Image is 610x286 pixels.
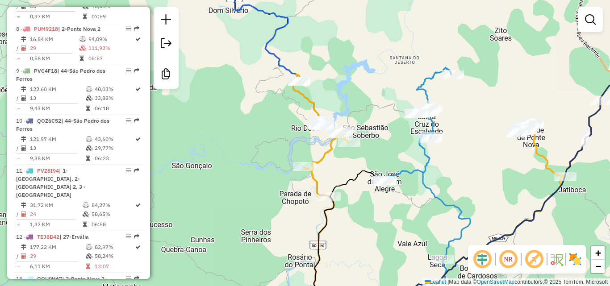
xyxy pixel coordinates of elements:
[16,117,109,132] span: | 44-São Pedro dos Ferros
[21,137,26,142] i: Distância Total
[21,87,26,92] i: Distância Total
[16,220,21,229] td: =
[83,14,87,19] i: Tempo total em rota
[472,249,493,270] span: Ocultar deslocamento
[422,278,610,286] div: Map data © contributors,© 2025 TomTom, Microsoft
[94,144,134,153] td: 29,77%
[79,56,84,61] i: Tempo total em rota
[591,246,605,260] a: Zoom in
[126,168,131,173] em: Opções
[86,106,90,111] i: Tempo total em rota
[16,252,21,261] td: /
[126,118,131,123] em: Opções
[16,25,100,32] span: 8 -
[21,211,26,217] i: Total de Atividades
[29,144,85,153] td: 13
[134,276,139,281] em: Rota exportada
[29,54,79,63] td: 0,58 KM
[91,220,134,229] td: 06:58
[477,279,515,285] a: OpenStreetMap
[86,245,92,250] i: % de utilização do peso
[62,275,104,282] span: | 2-Ponte Nova 2
[94,94,134,103] td: 33,88%
[83,211,89,217] i: % de utilização da cubagem
[94,243,134,252] td: 82,97%
[581,11,599,29] a: Exibir filtros
[37,233,59,240] span: TEJ8B42
[86,137,92,142] i: % de utilização do peso
[94,262,134,271] td: 13:07
[16,44,21,53] td: /
[16,144,21,153] td: /
[16,12,21,21] td: =
[29,135,85,144] td: 121,97 KM
[134,26,139,31] em: Rota exportada
[134,234,139,239] em: Rota exportada
[29,104,85,113] td: 9,43 KM
[134,68,139,73] em: Rota exportada
[29,210,82,219] td: 24
[21,37,26,42] i: Distância Total
[16,67,105,82] span: 9 -
[157,34,175,54] a: Exportar sessão
[135,37,141,42] i: Rota otimizada
[157,65,175,85] a: Criar modelo
[523,249,545,270] span: Exibir rótulo
[29,12,82,21] td: 0,37 KM
[91,12,134,21] td: 07:59
[135,137,141,142] i: Rota otimizada
[126,234,131,239] em: Opções
[21,253,26,259] i: Total de Atividades
[157,11,175,31] a: Nova sessão e pesquisa
[497,249,519,270] span: Ocultar NR
[94,85,134,94] td: 48,03%
[16,233,89,240] span: 12 -
[29,85,85,94] td: 122,60 KM
[16,104,21,113] td: =
[29,94,85,103] td: 13
[134,168,139,173] em: Rota exportada
[595,261,601,272] span: −
[88,44,134,53] td: 111,92%
[16,94,21,103] td: /
[29,262,85,271] td: 6,11 KM
[21,95,26,101] i: Total de Atividades
[86,95,92,101] i: % de utilização da cubagem
[135,245,141,250] i: Rota otimizada
[86,87,92,92] i: % de utilização do peso
[86,264,90,269] i: Tempo total em rota
[58,25,100,32] span: | 2-Ponte Nova 2
[126,276,131,281] em: Opções
[91,210,134,219] td: 58,65%
[37,117,61,124] span: QOZ6C52
[549,252,564,266] img: Fluxo de ruas
[447,279,449,285] span: |
[94,104,134,113] td: 06:18
[425,279,446,285] a: Leaflet
[16,54,21,63] td: =
[94,154,134,163] td: 06:23
[21,245,26,250] i: Distância Total
[29,201,82,210] td: 31,72 KM
[16,210,21,219] td: /
[126,68,131,73] em: Opções
[34,67,57,74] span: PVC4F18
[86,145,92,151] i: % de utilização da cubagem
[79,46,86,51] i: % de utilização da cubagem
[94,252,134,261] td: 58,24%
[568,252,582,266] img: Exibir/Ocultar setores
[135,203,141,208] i: Rota otimizada
[591,260,605,273] a: Zoom out
[86,156,90,161] i: Tempo total em rota
[135,87,141,92] i: Rota otimizada
[21,46,26,51] i: Total de Atividades
[83,203,89,208] i: % de utilização do peso
[59,233,89,240] span: | 27-Ervália
[16,67,105,82] span: | 44-São Pedro dos Ferros
[134,118,139,123] em: Rota exportada
[91,201,134,210] td: 84,27%
[88,54,134,63] td: 05:57
[21,203,26,208] i: Distância Total
[79,37,86,42] i: % de utilização do peso
[37,275,62,282] span: QOU0H67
